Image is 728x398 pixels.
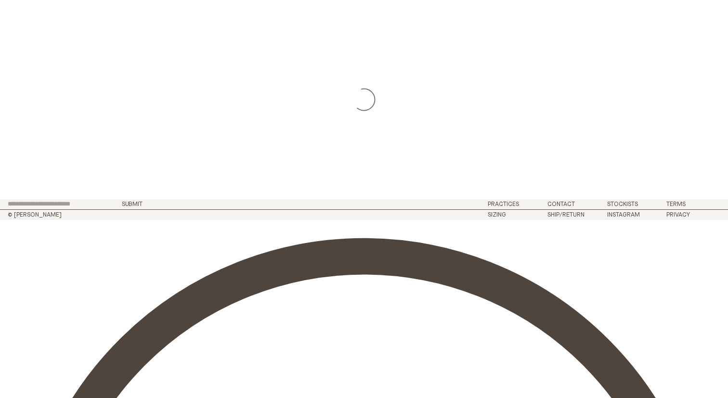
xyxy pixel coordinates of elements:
h2: © [PERSON_NAME] [8,212,180,218]
a: Stockists [607,201,638,207]
a: Sizing [488,212,506,218]
button: Submit [122,201,143,207]
a: Ship/Return [547,212,585,218]
a: Privacy [666,212,690,218]
a: Practices [488,201,519,207]
a: Contact [547,201,575,207]
a: Terms [666,201,686,207]
a: Instagram [607,212,640,218]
